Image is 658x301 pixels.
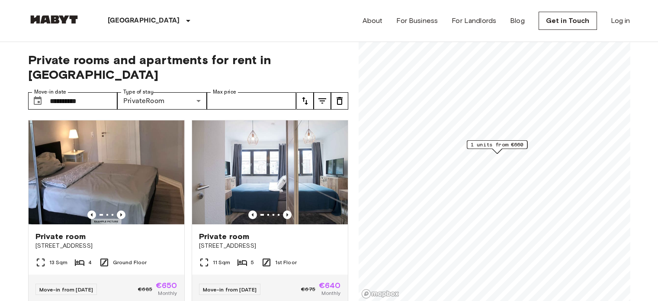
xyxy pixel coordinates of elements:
[108,16,180,26] p: [GEOGRAPHIC_DATA]
[158,289,177,297] span: Monthly
[138,285,152,293] span: €685
[199,231,250,242] span: Private room
[363,16,383,26] a: About
[203,286,257,293] span: Move-in from [DATE]
[29,92,46,110] button: Choose date, selected date is 2 Nov 2025
[471,141,523,149] span: 1 units from €660
[117,92,207,110] div: PrivateRoom
[123,88,154,96] label: Type of stay
[49,259,68,266] span: 13 Sqm
[199,242,341,250] span: [STREET_ADDRESS]
[467,140,527,154] div: Map marker
[539,12,597,30] a: Get in Touch
[319,282,341,289] span: €640
[35,231,86,242] span: Private room
[331,92,348,110] button: tune
[192,120,348,224] img: Marketing picture of unit DE-04-042-001-02HF
[275,259,297,266] span: 1st Floor
[510,16,525,26] a: Blog
[213,259,231,266] span: 11 Sqm
[452,16,496,26] a: For Landlords
[39,286,93,293] span: Move-in from [DATE]
[28,15,80,24] img: Habyt
[117,210,125,219] button: Previous image
[283,210,292,219] button: Previous image
[611,16,630,26] a: Log in
[396,16,438,26] a: For Business
[88,259,92,266] span: 4
[361,289,399,299] a: Mapbox logo
[35,242,177,250] span: [STREET_ADDRESS]
[248,210,257,219] button: Previous image
[301,285,315,293] span: €675
[314,92,331,110] button: tune
[251,259,254,266] span: 5
[296,92,314,110] button: tune
[113,259,147,266] span: Ground Floor
[321,289,340,297] span: Monthly
[29,120,184,224] img: Marketing picture of unit DE-04-038-001-03HF
[34,88,66,96] label: Move-in date
[156,282,177,289] span: €650
[87,210,96,219] button: Previous image
[213,88,236,96] label: Max price
[28,52,348,82] span: Private rooms and apartments for rent in [GEOGRAPHIC_DATA]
